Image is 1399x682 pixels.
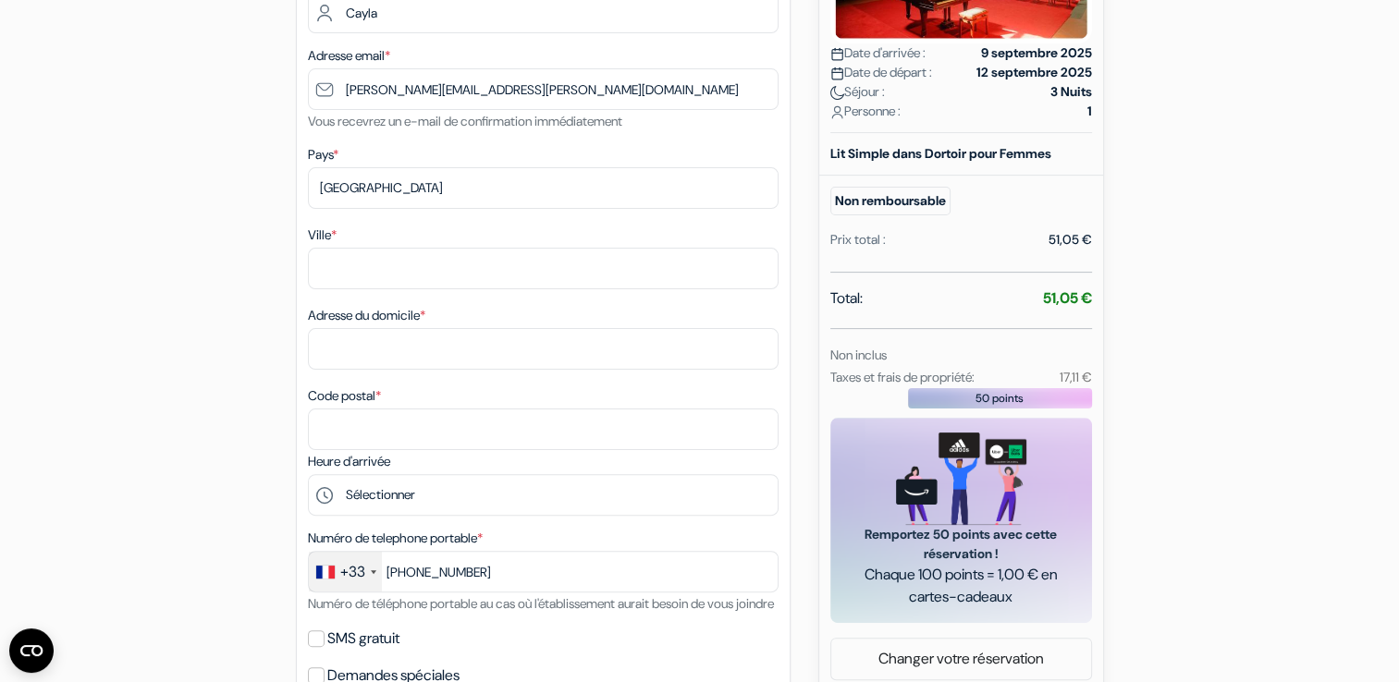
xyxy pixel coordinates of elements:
[9,628,54,673] button: Ouvrir le widget CMP
[308,113,622,129] small: Vous recevrez un e-mail de confirmation immédiatement
[830,145,1051,162] b: Lit Simple dans Dortoir pour Femmes
[976,390,1024,407] span: 50 points
[830,47,844,61] img: calendar.svg
[830,187,951,215] small: Non remboursable
[340,561,365,583] div: +33
[309,552,382,591] div: France: +33
[830,287,863,310] span: Total:
[308,529,483,548] label: Numéro de telephone portable
[1043,288,1092,308] strong: 51,05 €
[1059,369,1091,385] small: 17,11 €
[1087,102,1092,121] strong: 1
[327,626,399,652] label: SMS gratuit
[308,595,774,612] small: Numéro de téléphone portable au cas où l'établissement aurait besoin de vous joindre
[830,86,844,100] img: moon.svg
[976,63,1092,82] strong: 12 septembre 2025
[830,43,926,63] span: Date d'arrivée :
[308,68,779,110] input: Entrer adresse e-mail
[830,105,844,119] img: user_icon.svg
[853,525,1070,564] span: Remportez 50 points avec cette réservation !
[308,386,381,406] label: Code postal
[308,225,337,245] label: Ville
[1050,82,1092,102] strong: 3 Nuits
[308,306,425,325] label: Adresse du domicile
[853,564,1070,608] span: Chaque 100 points = 1,00 € en cartes-cadeaux
[308,145,338,164] label: Pays
[830,347,887,363] small: Non inclus
[830,230,886,250] div: Prix total :
[896,432,1026,526] img: gift_card_hero_new.png
[830,82,885,102] span: Séjour :
[830,369,975,385] small: Taxes et frais de propriété:
[830,102,901,121] span: Personne :
[1049,230,1092,250] div: 51,05 €
[981,43,1092,63] strong: 9 septembre 2025
[308,452,390,471] label: Heure d'arrivée
[308,46,390,66] label: Adresse email
[830,67,844,80] img: calendar.svg
[831,641,1091,676] a: Changer votre réservation
[830,63,932,82] span: Date de départ :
